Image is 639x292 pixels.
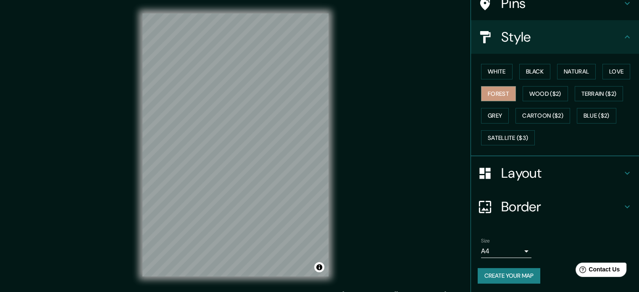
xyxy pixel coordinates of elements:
button: Natural [557,64,596,79]
button: Forest [481,86,516,102]
button: Satellite ($3) [481,130,535,146]
button: Terrain ($2) [575,86,623,102]
div: A4 [481,245,531,258]
div: Layout [471,156,639,190]
h4: Layout [501,165,622,182]
button: Grey [481,108,509,124]
h4: Style [501,29,622,45]
label: Size [481,237,490,245]
button: Black [519,64,551,79]
iframe: Help widget launcher [564,259,630,283]
div: Style [471,20,639,54]
div: Border [471,190,639,224]
canvas: Map [142,13,329,276]
button: Wood ($2) [523,86,568,102]
button: White [481,64,513,79]
button: Blue ($2) [577,108,616,124]
button: Create your map [478,268,540,284]
h4: Border [501,198,622,215]
button: Cartoon ($2) [515,108,570,124]
button: Toggle attribution [314,262,324,272]
button: Love [602,64,630,79]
